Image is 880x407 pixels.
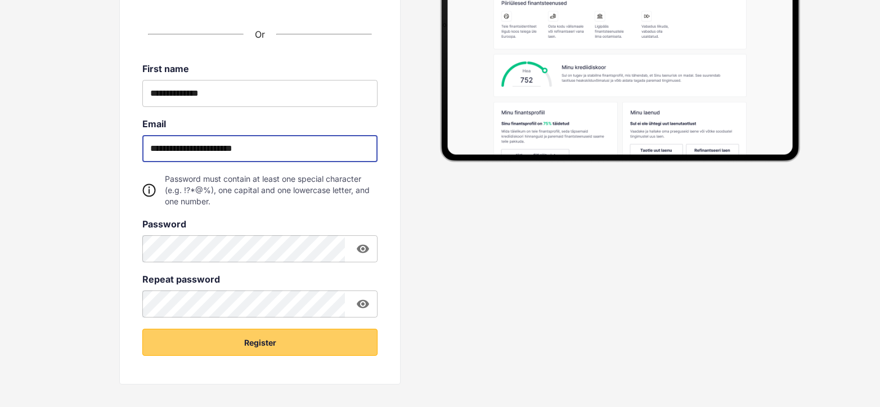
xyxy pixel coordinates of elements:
[142,118,378,129] label: Email
[165,173,378,207] span: Password must contain at least one special character (e.g. !?*@%), one capital and one lowercase ...
[142,329,378,356] button: Register
[255,29,265,40] span: Or
[142,274,378,285] label: Repeat password
[244,337,276,348] span: Register
[142,63,378,74] label: First name
[142,218,378,230] label: Password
